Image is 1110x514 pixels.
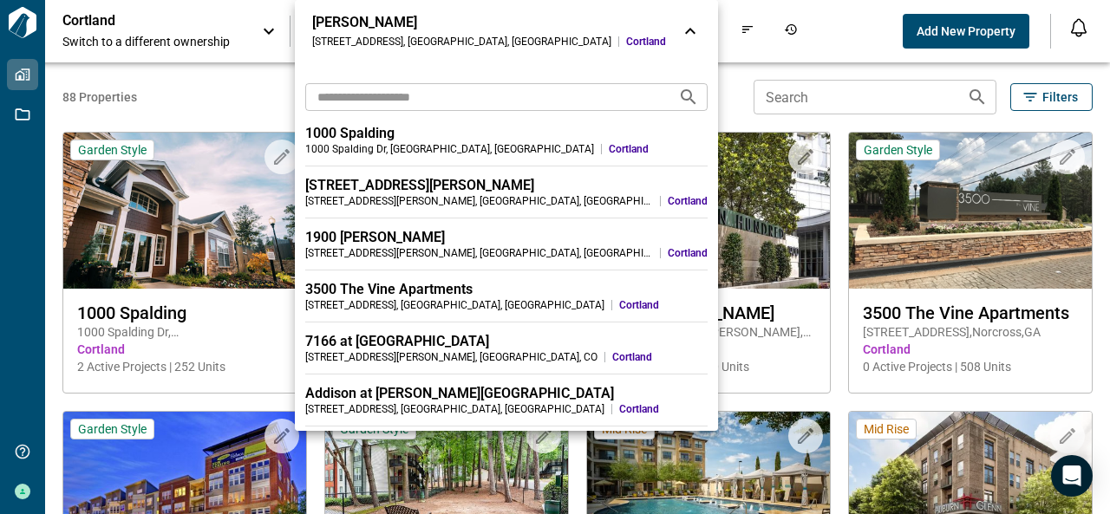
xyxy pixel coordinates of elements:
[668,246,708,260] span: Cortland
[305,194,653,208] div: [STREET_ADDRESS][PERSON_NAME] , [GEOGRAPHIC_DATA] , [GEOGRAPHIC_DATA]
[619,298,708,312] span: Cortland
[305,229,708,246] div: 1900 [PERSON_NAME]
[612,350,708,364] span: Cortland
[305,333,708,350] div: 7166 at [GEOGRAPHIC_DATA]
[1051,455,1093,497] div: Open Intercom Messenger
[305,385,708,402] div: Addison at [PERSON_NAME][GEOGRAPHIC_DATA]
[626,35,666,49] span: Cortland
[305,298,604,312] div: [STREET_ADDRESS] , [GEOGRAPHIC_DATA] , [GEOGRAPHIC_DATA]
[305,402,604,416] div: [STREET_ADDRESS] , [GEOGRAPHIC_DATA] , [GEOGRAPHIC_DATA]
[668,194,708,208] span: Cortland
[305,246,653,260] div: [STREET_ADDRESS][PERSON_NAME] , [GEOGRAPHIC_DATA] , [GEOGRAPHIC_DATA]
[609,142,708,156] span: Cortland
[312,35,611,49] div: [STREET_ADDRESS] , [GEOGRAPHIC_DATA] , [GEOGRAPHIC_DATA]
[305,281,708,298] div: 3500 The Vine Apartments
[305,142,594,156] div: 1000 Spalding Dr , [GEOGRAPHIC_DATA] , [GEOGRAPHIC_DATA]
[619,402,708,416] span: Cortland
[671,80,706,114] button: Search projects
[305,350,597,364] div: [STREET_ADDRESS][PERSON_NAME] , [GEOGRAPHIC_DATA] , CO
[305,177,708,194] div: [STREET_ADDRESS][PERSON_NAME]
[312,14,666,31] div: [PERSON_NAME]
[305,125,708,142] div: 1000 Spalding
